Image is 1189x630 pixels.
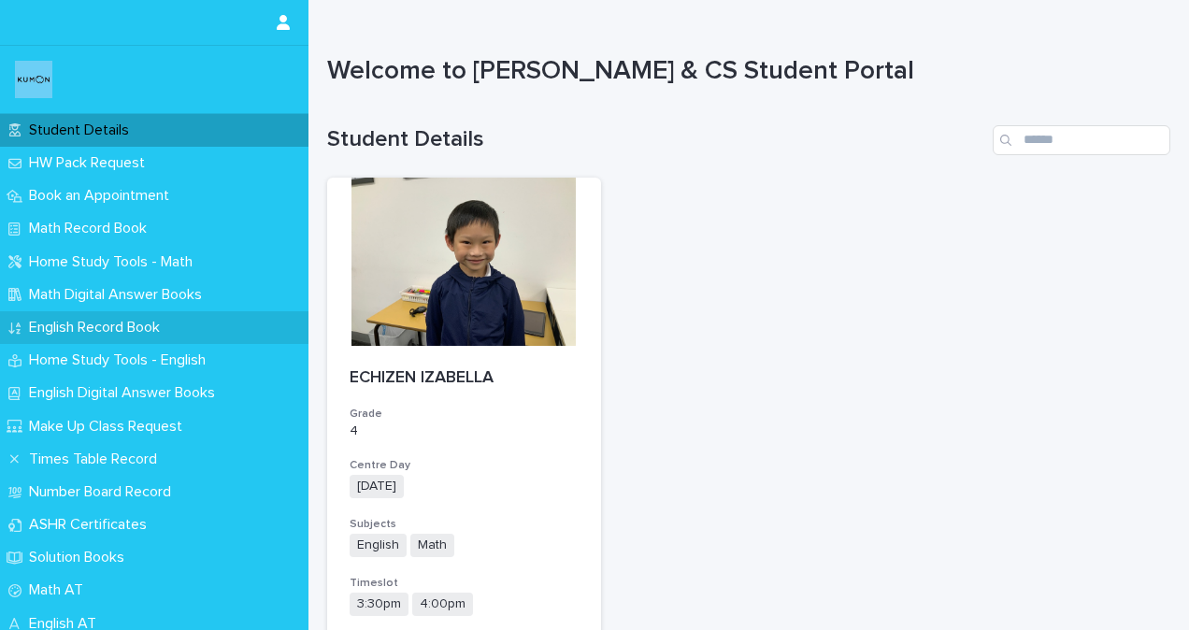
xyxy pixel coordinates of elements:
p: Number Board Record [21,483,186,501]
span: English [350,534,407,557]
span: [DATE] [350,475,404,498]
span: 3:30pm [350,593,408,616]
span: Math [410,534,454,557]
p: HW Pack Request [21,154,160,172]
p: Book an Appointment [21,187,184,205]
p: Math AT [21,581,98,599]
p: Student Details [21,122,144,139]
p: Home Study Tools - English [21,351,221,369]
h1: Welcome to [PERSON_NAME] & CS Student Portal [327,56,1156,88]
h3: Timeslot [350,576,579,591]
p: ASHR Certificates [21,516,162,534]
span: 4:00pm [412,593,473,616]
p: Times Table Record [21,451,172,468]
p: English Record Book [21,319,175,336]
p: Math Record Book [21,220,162,237]
h3: Subjects [350,517,579,532]
p: English Digital Answer Books [21,384,230,402]
input: Search [993,125,1170,155]
p: Math Digital Answer Books [21,286,217,304]
p: ECHIZEN IZABELLA [350,368,579,389]
h3: Centre Day [350,458,579,473]
img: o6XkwfS7S2qhyeB9lxyF [15,61,52,98]
p: Make Up Class Request [21,418,197,436]
h3: Grade [350,407,579,422]
h1: Student Details [327,126,985,153]
p: 4 [350,423,579,439]
p: Home Study Tools - Math [21,253,208,271]
p: Solution Books [21,549,139,566]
